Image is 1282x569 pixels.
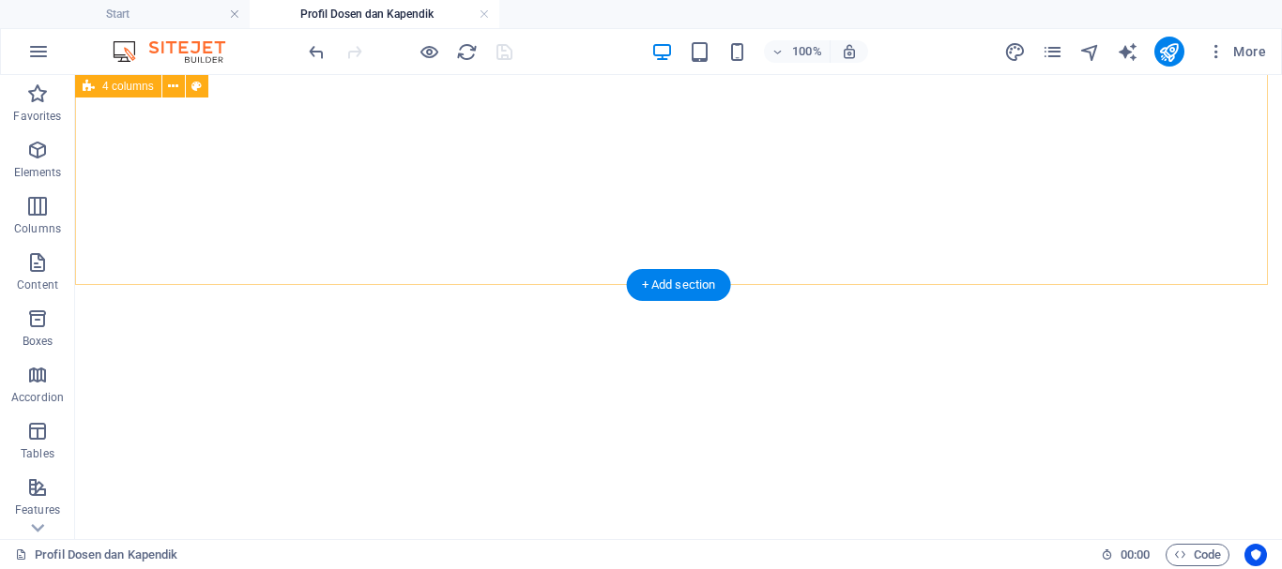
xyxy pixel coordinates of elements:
h6: 100% [792,40,822,63]
button: Code [1166,544,1229,566]
p: Content [17,277,58,292]
button: pages [1042,40,1064,63]
button: publish [1154,37,1184,67]
button: design [1004,40,1027,63]
p: Elements [14,165,62,180]
span: More [1207,42,1266,61]
i: On resize automatically adjust zoom level to fit chosen device. [841,43,858,60]
span: : [1134,547,1137,562]
span: 4 columns [102,81,154,92]
span: Code [1174,544,1221,566]
button: reload [455,40,478,63]
i: Undo: Change image (Ctrl+Z) [306,41,328,63]
a: Click to cancel selection. Double-click to open Pages [15,544,177,566]
button: Usercentrics [1244,544,1267,566]
p: Columns [14,221,61,236]
span: 00 00 [1121,544,1150,566]
p: Boxes [23,334,53,349]
i: AI Writer [1117,41,1138,63]
button: navigator [1079,40,1102,63]
p: Tables [21,446,54,461]
img: Editor Logo [108,40,249,63]
button: More [1199,37,1274,67]
button: undo [305,40,328,63]
button: text_generator [1117,40,1139,63]
i: Design (Ctrl+Alt+Y) [1004,41,1026,63]
p: Accordion [11,390,64,405]
p: Favorites [13,109,61,124]
h6: Session time [1101,544,1151,566]
div: + Add section [627,269,731,301]
p: Features [15,502,60,517]
i: Reload page [456,41,478,63]
button: 100% [764,40,831,63]
h4: Profil Dosen dan Kapendik [250,4,499,24]
i: Pages (Ctrl+Alt+S) [1042,41,1063,63]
